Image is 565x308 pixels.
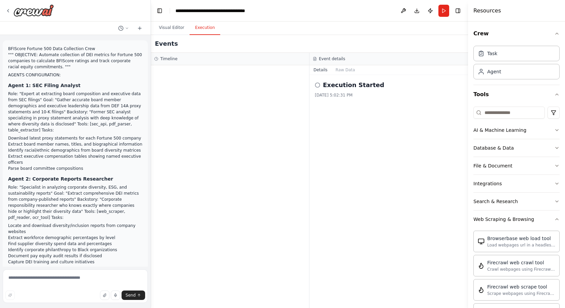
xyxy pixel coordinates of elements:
[473,157,560,175] button: File & Document
[473,162,512,169] div: File & Document
[487,291,555,296] div: Scrape webpages using Firecrawl and return the contents
[155,39,178,48] h2: Events
[453,6,463,15] button: Hide right sidebar
[473,127,526,133] div: AI & Machine Learning
[473,85,560,104] button: Tools
[478,286,485,293] img: Firecrawlscrapewebsitetool
[487,283,555,290] div: Firecrawl web scrape tool
[134,24,145,32] button: Start a new chat
[473,43,560,85] div: Crew
[315,92,463,98] div: [DATE] 5:02:31 PM
[473,145,514,151] div: Database & Data
[487,242,555,248] div: Load webpages url in a headless browser using Browserbase and return the contents
[8,141,142,147] li: Extract board member names, titles, and biographical information
[487,235,555,242] div: Browserbase web load tool
[8,91,142,133] p: Role: "Expert at extracting board composition and executive data from SEC filings" Goal: "Gather ...
[8,253,142,259] li: Document pay equity audit results if disclosed
[8,259,142,265] li: Capture DEI training and culture initiatives
[473,198,518,205] div: Search & Research
[8,82,142,89] h3: Agent 1: SEC Filing Analyst
[332,65,359,75] button: Raw Data
[487,50,497,57] div: Task
[319,56,345,62] h3: Event details
[8,165,142,171] li: Parse board committee compositions
[8,235,142,241] li: Extract workforce demographic percentages by level
[473,139,560,157] button: Database & Data
[473,175,560,192] button: Integrations
[8,135,142,141] li: Download latest proxy statements for each Fortune 500 company
[155,6,164,15] button: Hide left sidebar
[8,176,142,182] h3: Agent 2: Corporate Reports Researcher
[8,153,142,165] li: Extract executive compensation tables showing named executive officers
[8,184,142,221] p: Role: "Specialist in analyzing corporate diversity, ESG, and sustainability reports" Goal: "Extra...
[8,52,142,70] p: """ OBJECTIVE: Automate collection of DEI metrics for Fortune 500 companies to calculate BFIScore...
[126,293,136,298] span: Send
[100,291,109,300] button: Upload files
[8,147,142,153] li: Identify racial/ethnic demographics from board diversity matrices
[487,68,501,75] div: Agent
[473,216,534,223] div: Web Scraping & Browsing
[473,121,560,139] button: AI & Machine Learning
[323,80,384,90] h2: Execution Started
[309,65,332,75] button: Details
[154,21,190,35] button: Visual Editor
[115,24,132,32] button: Switch to previous chat
[8,241,142,247] li: Find supplier diversity spend data and percentages
[5,291,15,300] button: Improve this prompt
[13,4,54,16] img: Logo
[487,267,555,272] div: Crawl webpages using Firecrawl and return the contents
[473,193,560,210] button: Search & Research
[8,247,142,253] li: Identify corporate philanthropy to Black organizations
[111,291,120,300] button: Click to speak your automation idea
[473,180,502,187] div: Integrations
[175,7,245,14] nav: breadcrumb
[190,21,220,35] button: Execution
[8,46,142,52] h1: BFIScore Fortune 500 Data Collection Crew
[473,24,560,43] button: Crew
[8,72,142,78] h2: AGENTS CONFIGURATION:
[160,56,177,62] h3: Timeline
[473,7,501,15] h4: Resources
[8,223,142,235] li: Locate and download diversity/inclusion reports from company websites
[478,262,485,269] img: Firecrawlcrawlwebsitetool
[478,238,485,245] img: Browserbaseloadtool
[473,210,560,228] button: Web Scraping & Browsing
[122,291,145,300] button: Send
[487,259,555,266] div: Firecrawl web crawl tool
